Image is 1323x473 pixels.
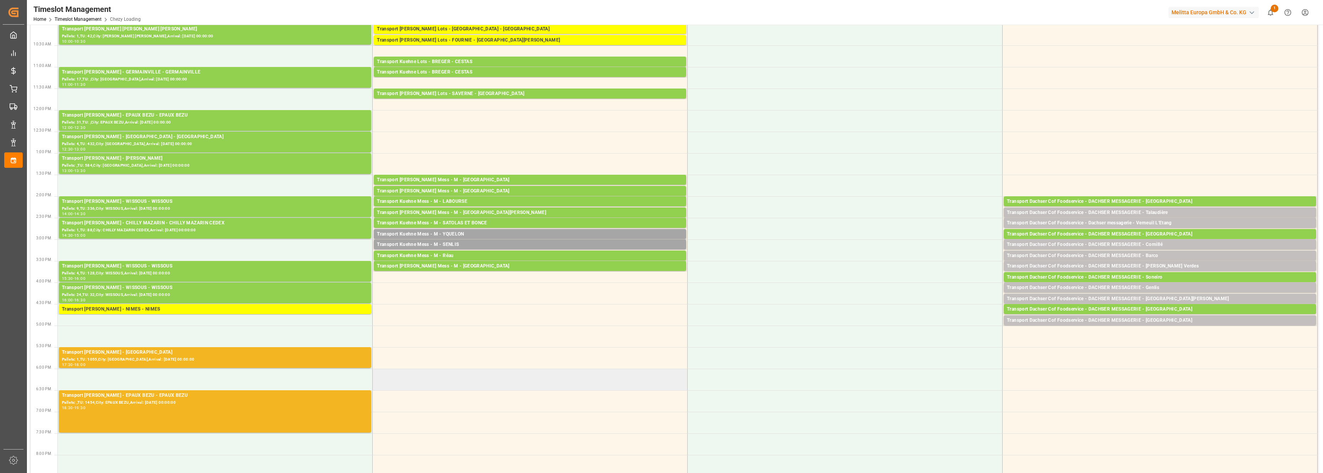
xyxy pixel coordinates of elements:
div: - [73,212,74,216]
div: Transport Kuehne Lots - BREGER - CESTAS [377,58,683,66]
div: Transport [PERSON_NAME] Lots - SAVERNE - [GEOGRAPHIC_DATA] [377,90,683,98]
div: Pallets: 1,TU: 214,City: [GEOGRAPHIC_DATA],Arrival: [DATE] 00:00:00 [377,66,683,72]
span: 12:30 PM [33,128,51,132]
span: 5:30 PM [36,344,51,348]
div: Transport Dachser Cof Foodservice - DACHSER MESSAGERIE - Genlis [1007,284,1313,292]
div: Pallets: 2,TU: 26,City: [GEOGRAPHIC_DATA],Arrival: [DATE] 00:00:00 [1007,292,1313,298]
span: 8:00 PM [36,451,51,456]
div: 16:00 [74,277,85,280]
div: - [73,40,74,43]
div: Pallets: ,TU: 2,City: [GEOGRAPHIC_DATA],Arrival: [DATE] 00:00:00 [1007,206,1313,212]
div: Pallets: ,TU: 18,City: [GEOGRAPHIC_DATA],Arrival: [DATE] 00:00:00 [1007,238,1313,245]
div: Transport [PERSON_NAME] - [GEOGRAPHIC_DATA] - [GEOGRAPHIC_DATA] [62,133,368,141]
span: 6:30 PM [36,387,51,391]
div: Pallets: ,TU: 584,City: [GEOGRAPHIC_DATA],Arrival: [DATE] 00:00:00 [62,162,368,169]
span: 12:00 PM [33,107,51,111]
div: Pallets: ,TU: 240,City: [GEOGRAPHIC_DATA],Arrival: [DATE] 00:00:00 [377,249,683,255]
div: - [73,277,74,280]
div: Pallets: 9,TU: 336,City: WISSOUS,Arrival: [DATE] 00:00:00 [62,206,368,212]
div: 14:00 [62,212,73,216]
div: - [73,234,74,237]
div: 10:30 [74,40,85,43]
div: Pallets: 4,TU: 128,City: WISSOUS,Arrival: [DATE] 00:00:00 [62,270,368,277]
div: Pallets: ,TU: 28,City: [GEOGRAPHIC_DATA],Arrival: [DATE] 00:00:00 [377,238,683,245]
div: Pallets: ,TU: 1454,City: EPAUX BEZU,Arrival: [DATE] 00:00:00 [62,399,368,406]
div: - [73,298,74,302]
div: Pallets: 1,TU: 32,City: [GEOGRAPHIC_DATA],Arrival: [DATE] 00:00:00 [377,184,683,191]
div: Pallets: 2,TU: ,City: [GEOGRAPHIC_DATA][PERSON_NAME][PERSON_NAME],Arrival: [DATE] 00:00:00 [377,217,683,223]
span: 10:30 AM [33,42,51,46]
div: 15:30 [62,277,73,280]
div: Transport [PERSON_NAME] - EPAUX BEZU - EPAUX BEZU [62,392,368,399]
div: Transport Kuehne Mess - M - SENLIS [377,241,683,249]
div: Pallets: 17,TU: ,City: [GEOGRAPHIC_DATA],Arrival: [DATE] 00:00:00 [62,76,368,83]
div: 17:30 [62,363,73,366]
div: Transport Dachser Cof Foodservice - DACHSER MESSAGERIE - [GEOGRAPHIC_DATA] [1007,306,1313,313]
div: - [73,406,74,409]
div: 16:30 [74,298,85,302]
div: 16:00 [62,298,73,302]
div: Pallets: 1,TU: 88,City: CHILLY MAZARIN CEDEX,Arrival: [DATE] 00:00:00 [62,227,368,234]
button: show 1 new notifications [1262,4,1279,21]
div: 13:00 [62,169,73,172]
div: Transport Kuehne Mess - M - LABOURSE [377,198,683,206]
div: 12:30 [74,126,85,129]
div: Transport Kuehne Mess - M - Réau [377,252,683,260]
div: Transport Kuehne Mess - M - YQUELON [377,231,683,238]
div: Transport [PERSON_NAME] - WISSOUS - WISSOUS [62,198,368,206]
div: - [73,169,74,172]
div: Pallets: ,TU: 2,City: [GEOGRAPHIC_DATA],Arrival: [DATE] 00:00:00 [377,270,683,277]
div: 14:30 [62,234,73,237]
div: Transport Kuehne Lots - BREGER - CESTAS [377,69,683,76]
div: 12:30 [62,147,73,151]
div: 18:00 [74,363,85,366]
div: Transport Dachser Cof Foodservice - DACHSER MESSAGERIE - Soneiro [1007,274,1313,281]
div: Transport [PERSON_NAME] - CHILLY MAZARIN - CHILLY MAZARIN CEDEX [62,219,368,227]
div: Pallets: ,TU: 175,City: Verneuil L'Etang,Arrival: [DATE] 00:00:00 [1007,227,1313,234]
div: Transport [PERSON_NAME] - NIMES - NIMES [62,306,368,313]
div: Pallets: 1,TU: 42,City: [PERSON_NAME] [PERSON_NAME],Arrival: [DATE] 00:00:00 [62,33,368,40]
span: 2:00 PM [36,193,51,197]
div: Pallets: ,TU: 160,City: Barco,Arrival: [DATE] 00:00:00 [1007,260,1313,266]
div: Transport [PERSON_NAME] - WISSOUS - WISSOUS [62,262,368,270]
span: 3:00 PM [36,236,51,240]
div: 13:30 [74,169,85,172]
div: Transport [PERSON_NAME] - [PERSON_NAME] [62,155,368,162]
div: 11:30 [74,83,85,86]
span: 7:00 PM [36,408,51,413]
div: Pallets: ,TU: 75,City: [GEOGRAPHIC_DATA],Arrival: [DATE] 00:00:00 [1007,324,1313,331]
div: Timeslot Management [33,3,141,15]
div: Transport Dachser Cof Foodservice - DACHSER MESSAGERIE - [GEOGRAPHIC_DATA] [1007,317,1313,324]
div: 10:00 [62,40,73,43]
span: 3:30 PM [36,257,51,262]
div: Transport Dachser Cof Foodservice - Dachser messagerie - Verneuil L'Etang [1007,219,1313,227]
span: 11:00 AM [33,64,51,68]
button: Help Center [1279,4,1296,21]
div: Transport [PERSON_NAME] [PERSON_NAME] [PERSON_NAME] [62,25,368,33]
span: 5:00 PM [36,322,51,326]
div: 13:00 [74,147,85,151]
div: 19:30 [74,406,85,409]
div: Pallets: 1,TU: ,City: [GEOGRAPHIC_DATA],Arrival: [DATE] 00:00:00 [377,98,683,104]
a: Timeslot Management [55,17,102,22]
div: 18:30 [62,406,73,409]
div: Pallets: 1,TU: 64,City: LABOURSE,Arrival: [DATE] 00:00:00 [377,206,683,212]
div: Pallets: ,TU: 76,City: [GEOGRAPHIC_DATA],Arrival: [DATE] 00:00:00 [1007,270,1313,277]
div: Pallets: ,TU: 80,City: [GEOGRAPHIC_DATA][PERSON_NAME],Arrival: [DATE] 00:00:00 [1007,303,1313,309]
button: Melitta Europa GmbH & Co. KG [1168,5,1262,20]
div: Pallets: 1,TU: 16,City: [GEOGRAPHIC_DATA],Arrival: [DATE] 00:00:00 [1007,249,1313,255]
div: Pallets: ,TU: 25,City: [GEOGRAPHIC_DATA][PERSON_NAME],Arrival: [DATE] 00:00:00 [377,44,683,51]
div: Pallets: ,TU: 8,City: [GEOGRAPHIC_DATA],Arrival: [DATE] 00:00:00 [377,195,683,202]
div: Pallets: 1,TU: 256,City: [GEOGRAPHIC_DATA],Arrival: [DATE] 00:00:00 [377,76,683,83]
div: Transport [PERSON_NAME] - [GEOGRAPHIC_DATA] [62,349,368,356]
div: Pallets: 24,TU: 32,City: WISSOUS,Arrival: [DATE] 00:00:00 [62,292,368,298]
div: Transport [PERSON_NAME] - WISSOUS - WISSOUS [62,284,368,292]
div: Transport [PERSON_NAME] Mess - M - [GEOGRAPHIC_DATA] [377,262,683,270]
div: Transport [PERSON_NAME] - EPAUX BEZU - EPAUX BEZU [62,112,368,119]
div: Transport Dachser Cof Foodservice - DACHSER MESSAGERIE - Barco [1007,252,1313,260]
div: - [73,363,74,366]
div: Transport [PERSON_NAME] Lots - [GEOGRAPHIC_DATA] - [GEOGRAPHIC_DATA] [377,25,683,33]
div: - [73,83,74,86]
div: Pallets: 4,TU: 432,City: [GEOGRAPHIC_DATA],Arrival: [DATE] 00:00:00 [62,141,368,147]
div: Transport Dachser Cof Foodservice - DACHSER MESSAGERIE - [GEOGRAPHIC_DATA] [1007,231,1313,238]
